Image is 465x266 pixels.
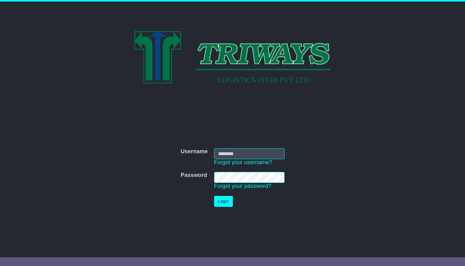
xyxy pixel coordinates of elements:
button: Login [214,196,233,207]
label: Password [180,172,207,179]
a: Forgot your username? [214,159,272,165]
label: Username [180,148,208,155]
a: Forgot your password? [214,183,271,189]
img: Triways Logistics SYD PTY LTD [134,31,331,84]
